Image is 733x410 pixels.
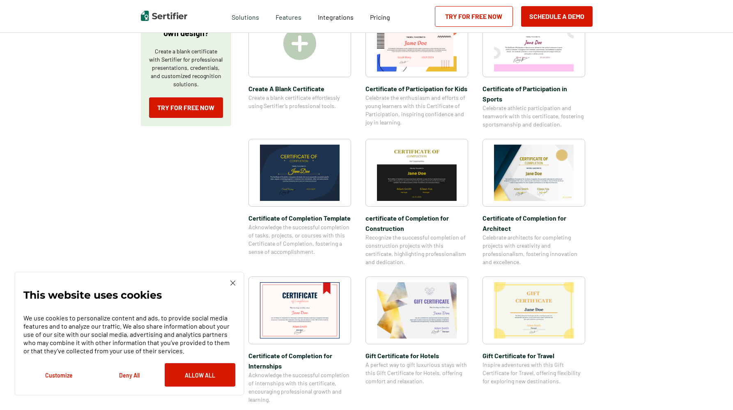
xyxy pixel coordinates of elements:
a: Pricing [370,11,390,21]
span: Solutions [232,11,259,21]
img: Cookie Popup Close [230,281,235,286]
span: Acknowledge the successful completion of tasks, projects, or courses with this Certificate of Com... [248,223,351,256]
img: Certificate of Completion​ for Architect [494,145,574,201]
span: Certificate of Participation for Kids​ [365,83,468,94]
a: Certificate of Completion​ for ArchitectCertificate of Completion​ for ArchitectCelebrate archite... [483,139,585,266]
span: Celebrate architects for completing projects with creativity and professionalism, fostering innov... [483,233,585,266]
img: Create A Blank Certificate [283,27,316,60]
a: Certificate of Completion​ for InternshipsCertificate of Completion​ for InternshipsAcknowledge t... [248,276,351,404]
iframe: Chat Widget [692,371,733,410]
img: Certificate of Participation for Kids​ [377,15,457,71]
button: Schedule a Demo [521,6,593,27]
span: Certificate of Completion​ for Architect [483,213,585,233]
span: Integrations [318,13,354,21]
img: Certificate of Participation in Sports [494,15,574,71]
a: Integrations [318,11,354,21]
a: certificate of Completion for Constructioncertificate of Completion for ConstructionRecognize the... [365,139,468,266]
a: Try for Free Now [149,97,223,118]
span: Certificate of Completion​ for Internships [248,350,351,371]
img: Sertifier | Digital Credentialing Platform [141,11,187,21]
span: Certificate of Participation in Sports [483,83,585,104]
span: certificate of Completion for Construction [365,213,468,233]
a: Gift Certificate​ for HotelsGift Certificate​ for HotelsA perfect way to gift luxurious stays wit... [365,276,468,404]
span: Recognize the successful completion of construction projects with this certificate, highlighting ... [365,233,468,266]
img: Certificate of Completion​ for Internships [260,282,340,339]
button: Deny All [94,363,165,387]
a: Certificate of Completion TemplateCertificate of Completion TemplateAcknowledge the successful co... [248,139,351,266]
img: Certificate of Completion Template [260,145,340,201]
span: Inspire adventures with this Gift Certificate for Travel, offering flexibility for exploring new ... [483,361,585,385]
span: Gift Certificate​ for Hotels [365,350,468,361]
span: Certificate of Completion Template [248,213,351,223]
span: Celebrate athletic participation and teamwork with this certificate, fostering sportsmanship and ... [483,104,585,129]
span: Celebrate the enthusiasm and efforts of young learners with this Certificate of Participation, in... [365,94,468,127]
span: Create A Blank Certificate [248,83,351,94]
span: Acknowledge the successful completion of internships with this certificate, encouraging professio... [248,371,351,404]
span: Pricing [370,13,390,21]
img: Gift Certificate​ for Travel [494,282,574,339]
button: Customize [23,363,94,387]
p: This website uses cookies [23,291,162,299]
p: We use cookies to personalize content and ads, to provide social media features and to analyze ou... [23,314,235,355]
span: Features [276,11,301,21]
span: Gift Certificate​ for Travel [483,350,585,361]
a: Certificate of Participation in SportsCertificate of Participation in SportsCelebrate athletic pa... [483,9,585,129]
span: Create a blank certificate effortlessly using Sertifier’s professional tools. [248,94,351,110]
span: A perfect way to gift luxurious stays with this Gift Certificate for Hotels, offering comfort and... [365,361,468,385]
a: Gift Certificate​ for TravelGift Certificate​ for TravelInspire adventures with this Gift Certifi... [483,276,585,404]
a: Certificate of Participation for Kids​Certificate of Participation for Kids​Celebrate the enthusi... [365,9,468,129]
img: certificate of Completion for Construction [377,145,457,201]
button: Allow All [165,363,235,387]
p: Create a blank certificate with Sertifier for professional presentations, credentials, and custom... [149,47,223,88]
img: Gift Certificate​ for Hotels [377,282,457,339]
a: Try for Free Now [435,6,513,27]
